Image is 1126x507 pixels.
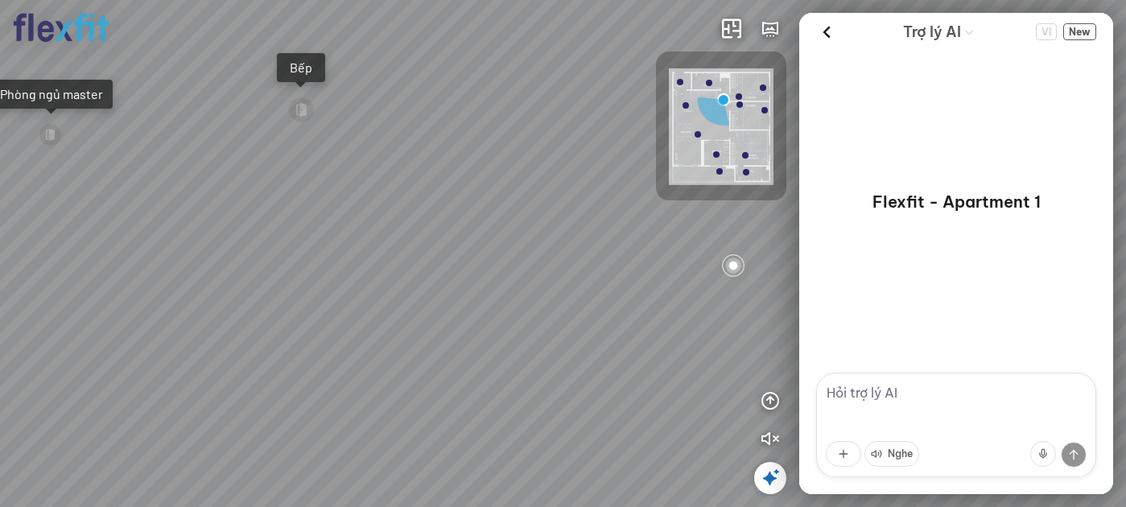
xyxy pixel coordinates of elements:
span: VI [1036,23,1057,40]
span: Trợ lý AI [903,21,961,43]
p: Flexfit - Apartment 1 [872,191,1041,213]
button: Nghe [864,441,919,467]
img: logo [13,13,109,43]
img: Flexfit_Apt1_M__JKL4XAWR2ATG.png [669,68,773,185]
span: New [1063,23,1096,40]
button: New Chat [1063,23,1096,40]
button: Change language [1036,23,1057,40]
div: Bếp [287,60,316,76]
div: AI Guide options [903,19,974,44]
